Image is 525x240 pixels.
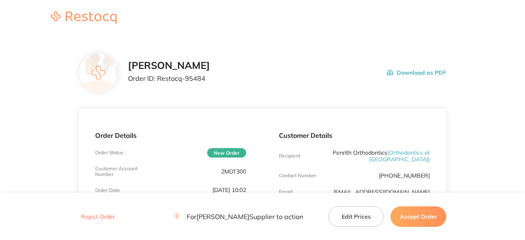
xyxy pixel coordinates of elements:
[207,148,246,158] span: New Order
[279,132,430,139] p: Customer Details
[390,206,446,226] button: Accept Order
[369,149,430,163] span: ( Orthodontics at [GEOGRAPHIC_DATA] )
[95,150,123,155] p: Order Status
[279,173,316,178] p: Contact Number
[212,187,246,193] p: [DATE] 10:02
[329,149,430,162] p: Penrith Orthodontics
[43,11,125,25] a: Restocq logo
[95,132,246,139] p: Order Details
[43,11,125,24] img: Restocq logo
[221,168,246,175] p: 2MDT300
[333,188,430,196] a: [EMAIL_ADDRESS][DOMAIN_NAME]
[79,213,117,220] button: Reject Order
[387,60,446,85] button: Download as PDF
[379,172,430,179] p: [PHONE_NUMBER]
[128,75,210,82] p: Order ID: Restocq- 95484
[279,189,293,195] p: Emaill
[95,187,120,193] p: Order Date
[95,166,146,177] p: Customer Account Number
[128,60,210,71] h2: [PERSON_NAME]
[173,213,303,220] p: For [PERSON_NAME] Supplier to action
[328,206,384,226] button: Edit Prices
[279,153,300,159] p: Recipient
